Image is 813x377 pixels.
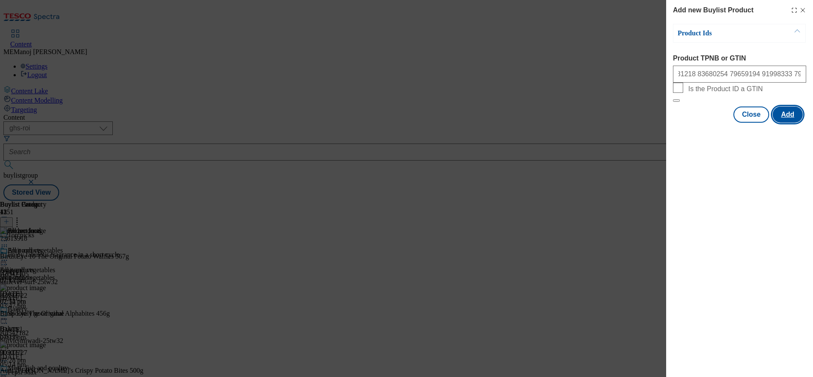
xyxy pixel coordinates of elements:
span: Is the Product ID a GTIN [688,85,763,93]
input: Enter 1 or 20 space separated Product TPNB or GTIN [673,66,806,83]
button: Close [733,106,769,123]
p: Product Ids [678,29,767,37]
button: Add [773,106,803,123]
h4: Add new Buylist Product [673,5,753,15]
label: Product TPNB or GTIN [673,55,806,62]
